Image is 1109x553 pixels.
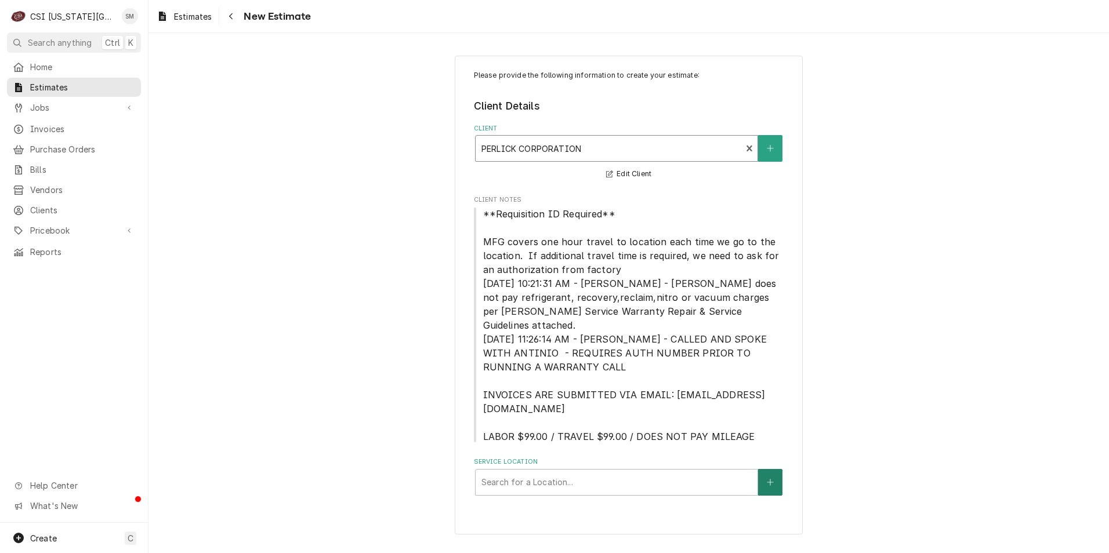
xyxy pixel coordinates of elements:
[7,242,141,261] a: Reports
[7,140,141,159] a: Purchase Orders
[28,37,92,49] span: Search anything
[30,10,115,23] div: CSI [US_STATE][GEOGRAPHIC_DATA]
[30,479,134,492] span: Help Center
[604,167,653,181] button: Edit Client
[105,37,120,49] span: Ctrl
[30,81,135,93] span: Estimates
[474,124,784,181] div: Client
[30,143,135,155] span: Purchase Orders
[30,500,134,512] span: What's New
[30,533,57,543] span: Create
[474,70,784,496] div: Estimate Create/Update Form
[128,532,133,544] span: C
[7,476,141,495] a: Go to Help Center
[30,61,135,73] span: Home
[7,57,141,77] a: Home
[122,8,138,24] div: Sean Mckelvey's Avatar
[128,37,133,49] span: K
[474,99,784,114] legend: Client Details
[474,457,784,495] div: Service Location
[10,8,27,24] div: CSI Kansas City's Avatar
[30,163,135,176] span: Bills
[30,123,135,135] span: Invoices
[758,135,782,162] button: Create New Client
[7,119,141,139] a: Invoices
[7,98,141,117] a: Go to Jobs
[152,7,216,26] a: Estimates
[30,246,135,258] span: Reports
[7,180,141,199] a: Vendors
[7,201,141,220] a: Clients
[30,204,135,216] span: Clients
[474,207,784,443] span: Client Notes
[30,101,118,114] span: Jobs
[767,478,774,486] svg: Create New Location
[758,469,782,496] button: Create New Location
[222,7,240,26] button: Navigate back
[30,224,118,237] span: Pricebook
[122,8,138,24] div: SM
[7,496,141,515] a: Go to What's New
[455,56,803,535] div: Estimate Create/Update
[7,78,141,97] a: Estimates
[483,208,782,442] span: **Requisition ID Required** MFG covers one hour travel to location each time we go to the locatio...
[240,9,311,24] span: New Estimate
[767,144,774,152] svg: Create New Client
[30,184,135,196] span: Vendors
[7,32,141,53] button: Search anythingCtrlK
[7,160,141,179] a: Bills
[7,221,141,240] a: Go to Pricebook
[10,8,27,24] div: C
[474,124,784,133] label: Client
[474,70,784,81] p: Please provide the following information to create your estimate:
[174,10,212,23] span: Estimates
[474,457,784,467] label: Service Location
[474,195,784,205] span: Client Notes
[474,195,784,443] div: Client Notes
